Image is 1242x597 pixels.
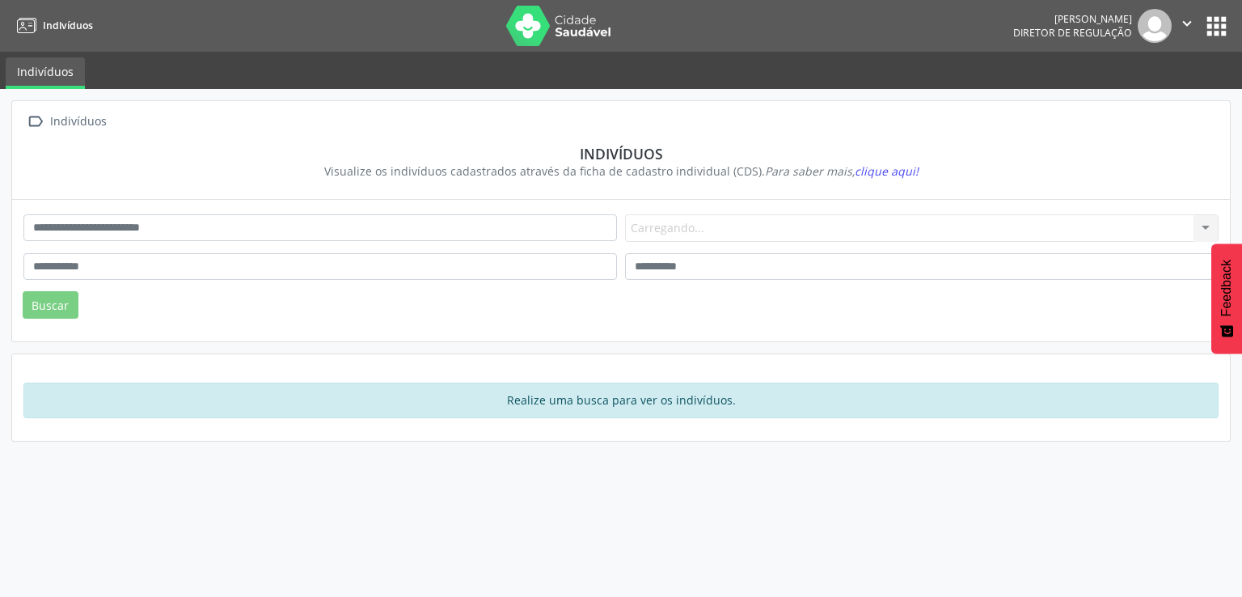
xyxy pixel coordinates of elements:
[23,110,47,133] i: 
[35,145,1207,163] div: Indivíduos
[35,163,1207,180] div: Visualize os indivíduos cadastrados através da ficha de cadastro individual (CDS).
[6,57,85,89] a: Indivíduos
[23,291,78,319] button: Buscar
[1013,12,1132,26] div: [PERSON_NAME]
[765,163,919,179] i: Para saber mais,
[23,110,109,133] a:  Indivíduos
[1178,15,1196,32] i: 
[1219,260,1234,316] span: Feedback
[1013,26,1132,40] span: Diretor de regulação
[1211,243,1242,354] button: Feedback - Mostrar pesquisa
[1172,9,1202,43] button: 
[23,383,1219,418] div: Realize uma busca para ver os indivíduos.
[43,19,93,32] span: Indivíduos
[1138,9,1172,43] img: img
[855,163,919,179] span: clique aqui!
[11,12,93,39] a: Indivíduos
[47,110,109,133] div: Indivíduos
[1202,12,1231,40] button: apps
